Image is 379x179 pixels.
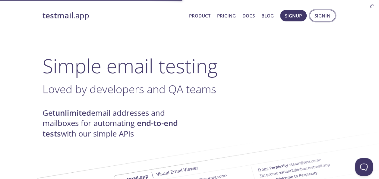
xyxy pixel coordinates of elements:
a: Blog [261,12,274,20]
strong: unlimited [55,108,91,118]
span: Signup [285,12,302,20]
span: Loved by developers and QA teams [43,81,216,96]
a: Pricing [217,12,236,20]
button: Signup [280,10,307,21]
a: Product [189,12,210,20]
iframe: Help Scout Beacon - Open [355,158,373,176]
button: Signin [310,10,335,21]
a: testmail.app [43,11,184,21]
strong: end-to-end tests [43,118,178,139]
strong: testmail [43,10,73,21]
a: Docs [242,12,255,20]
h1: Simple email testing [43,54,337,77]
h4: Get email addresses and mailboxes for automating with our simple APIs [43,108,190,139]
span: Signin [314,12,330,20]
